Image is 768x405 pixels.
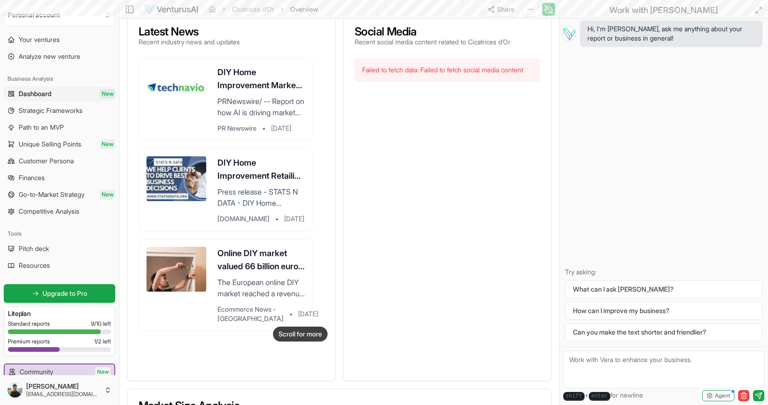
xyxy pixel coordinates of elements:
span: Unique Selling Points [19,140,81,149]
button: Agent [702,390,734,401]
div: Business Analysis [4,71,115,86]
a: Customer Persona [4,154,115,168]
button: [PERSON_NAME][EMAIL_ADDRESS][DOMAIN_NAME] [4,379,115,401]
span: Ecommerce News - [GEOGRAPHIC_DATA] [217,305,284,323]
a: Finances [4,170,115,185]
span: Resources [19,261,50,270]
span: [DATE] [271,124,291,133]
h3: Social Media [355,26,510,37]
span: Finances [19,173,45,182]
span: [DATE] [284,214,304,223]
kbd: enter [589,392,610,401]
span: • [275,214,279,223]
h3: DIY Home Improvement Market in [GEOGRAPHIC_DATA] to Grow by USD 32.9 Billion from [DATE]-[DATE], ... [217,66,305,92]
span: 1 / 2 left [94,338,111,345]
a: Pitch deck [4,241,115,256]
p: Recent industry news and updates [139,37,240,47]
span: Competitive Analysis [19,207,79,216]
span: Strategic Frameworks [19,106,83,115]
span: Dashboard [19,89,51,98]
p: Try asking: [565,267,762,277]
a: Strategic Frameworks [4,103,115,118]
a: Online DIY market valued 66 billion euros in [DATE]The European online DIY market reached a reven... [139,239,313,331]
p: Press release - STATS N DATA - DIY Home Improvement Retailing Market 4.40% CAGR Growth with [PERS... [217,186,305,209]
button: Can you make the text shorter and friendlier? [565,323,762,341]
span: Agent [715,392,730,399]
h3: Latest News [139,26,240,37]
span: [DOMAIN_NAME] [217,214,270,223]
a: Go-to-Market StrategyNew [4,187,115,202]
h3: Lite plan [8,309,111,318]
span: Hi, I'm [PERSON_NAME], ask me anything about your report or business in general! [587,24,755,43]
img: Vera [561,26,576,41]
span: New [100,89,115,98]
span: Standard reports [8,320,50,328]
a: Your ventures [4,32,115,47]
span: Your ventures [19,35,60,44]
span: Community [20,367,53,377]
a: Path to an MVP [4,120,115,135]
img: ACg8ocLdi3se9k2D7VySjWlQtk63MNdtakPXhiimmGLTo1fQUXTx78L4=s96-c [7,383,22,398]
span: [EMAIL_ADDRESS][DOMAIN_NAME] [26,391,100,398]
p: Recent social media content related to Cicatrices d’Or [355,37,510,47]
a: DIY Home Improvement Market in [GEOGRAPHIC_DATA] to Grow by USD 32.9 Billion from [DATE]-[DATE], ... [139,58,313,141]
button: How can I improve my business? [565,302,762,320]
a: CommunityNew [5,364,114,379]
p: PRNewswire/ -- Report on how AI is driving market transformation - The global DIY home improvemen... [217,96,305,118]
span: New [100,140,115,149]
div: Failed to fetch data: Failed to fetch social media content [355,58,540,82]
span: New [95,367,111,377]
p: The European online DIY market reached a revenue of 66 billion euros last year. Compared to the t... [217,277,305,299]
a: Analyze new venture [4,49,115,64]
span: 9 / 10 left [91,320,111,328]
a: Resources [4,258,115,273]
span: + for newline [563,391,643,401]
span: [DATE] [298,309,318,319]
a: Competitive Analysis [4,204,115,219]
span: • [262,124,265,133]
a: Upgrade to Pro [4,284,115,303]
span: Pitch deck [19,244,49,253]
span: Path to an MVP [19,123,64,132]
button: What can I ask [PERSON_NAME]? [565,280,762,298]
span: Customer Persona [19,156,74,166]
h3: DIY Home Improvement Retailing Market 4.40% CAGR Growth with [217,156,305,182]
span: Go-to-Market Strategy [19,190,84,199]
span: Premium reports [8,338,50,345]
a: DashboardNew [4,86,115,101]
a: DIY Home Improvement Retailing Market 4.40% CAGR Growth withPress release - STATS N DATA - DIY Ho... [139,148,313,231]
a: Unique Selling PointsNew [4,137,115,152]
span: [PERSON_NAME] [26,382,100,391]
span: Analyze new venture [19,52,80,61]
div: Tools [4,226,115,241]
span: New [100,190,115,199]
kbd: shift [563,392,585,401]
span: • [289,309,293,319]
span: PR Newswire [217,124,257,133]
h3: Online DIY market valued 66 billion euros in [DATE] [217,247,305,273]
span: Upgrade to Pro [42,289,87,298]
